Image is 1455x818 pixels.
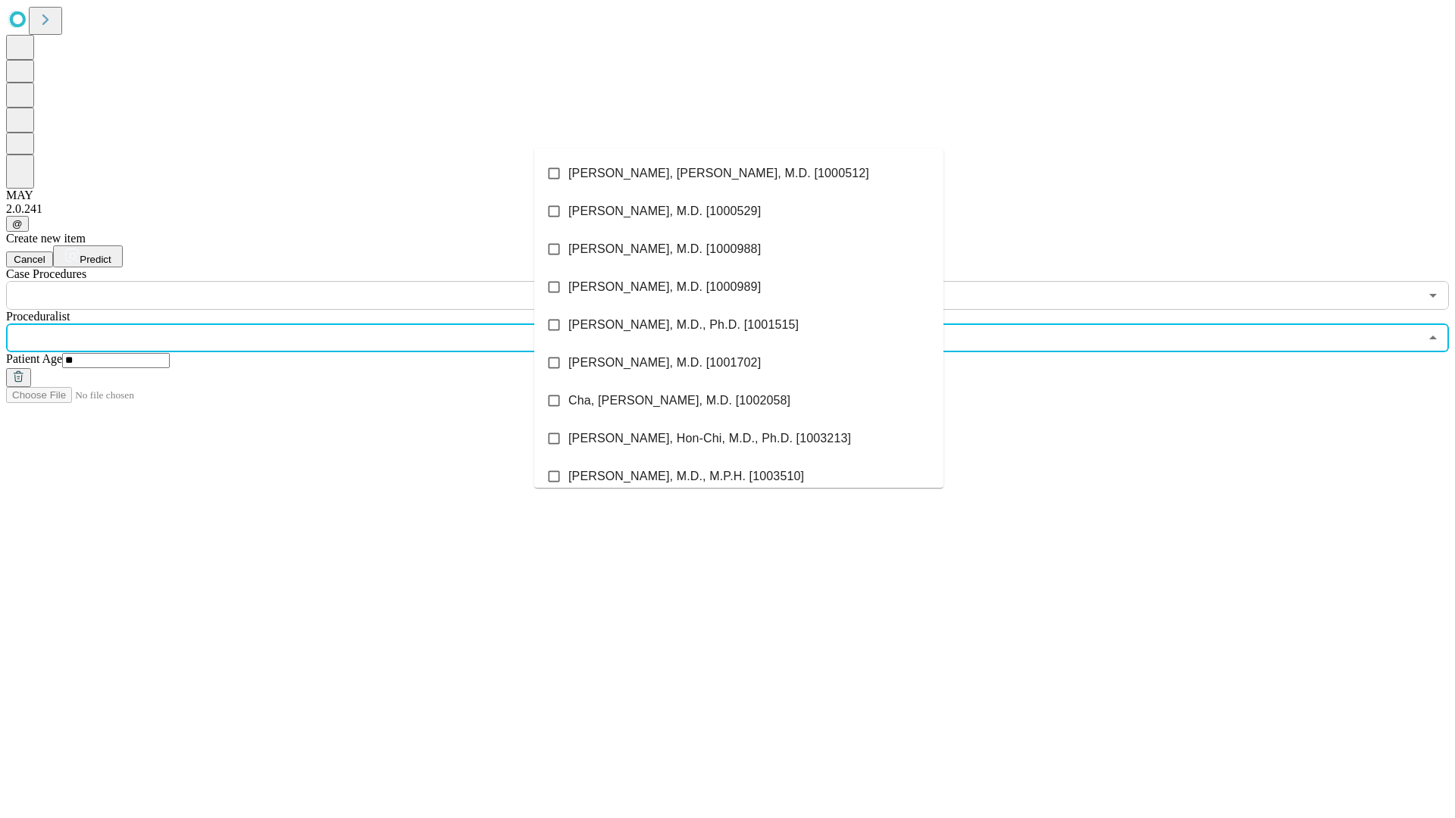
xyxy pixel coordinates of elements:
[1422,327,1444,348] button: Close
[568,278,761,296] span: [PERSON_NAME], M.D. [1000989]
[6,202,1449,216] div: 2.0.241
[568,354,761,372] span: [PERSON_NAME], M.D. [1001702]
[568,202,761,220] span: [PERSON_NAME], M.D. [1000529]
[568,392,790,410] span: Cha, [PERSON_NAME], M.D. [1002058]
[6,251,53,267] button: Cancel
[1422,285,1444,306] button: Open
[6,216,29,232] button: @
[568,316,799,334] span: [PERSON_NAME], M.D., Ph.D. [1001515]
[568,164,869,183] span: [PERSON_NAME], [PERSON_NAME], M.D. [1000512]
[80,254,111,265] span: Predict
[568,240,761,258] span: [PERSON_NAME], M.D. [1000988]
[6,232,86,245] span: Create new item
[12,218,23,229] span: @
[568,429,851,448] span: [PERSON_NAME], Hon-Chi, M.D., Ph.D. [1003213]
[14,254,45,265] span: Cancel
[6,352,62,365] span: Patient Age
[53,245,123,267] button: Predict
[568,467,804,485] span: [PERSON_NAME], M.D., M.P.H. [1003510]
[6,310,70,323] span: Proceduralist
[6,267,86,280] span: Scheduled Procedure
[6,189,1449,202] div: MAY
